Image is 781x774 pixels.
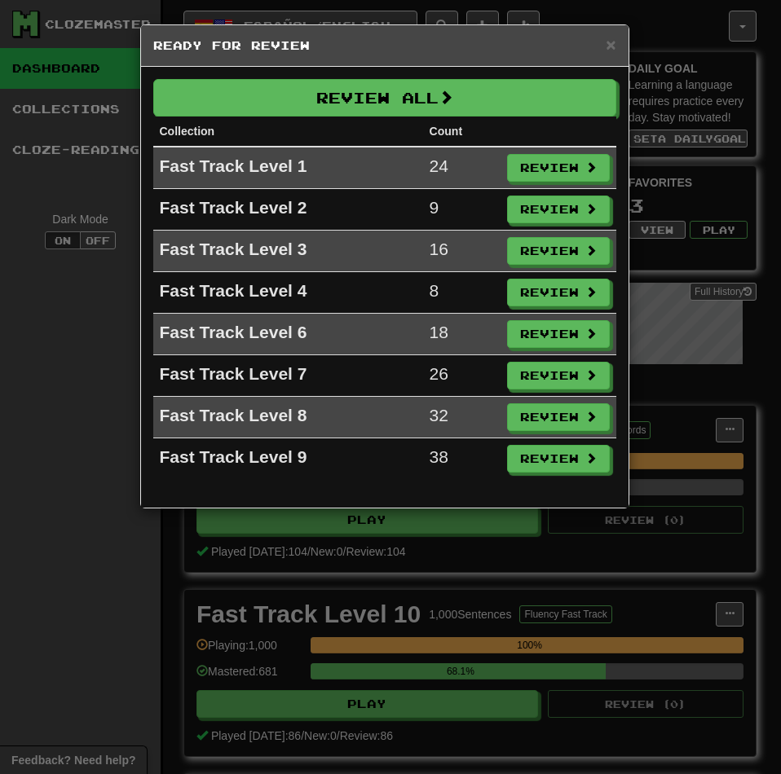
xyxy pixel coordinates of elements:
[423,314,501,355] td: 18
[423,438,501,480] td: 38
[507,154,610,182] button: Review
[507,237,610,265] button: Review
[153,355,423,397] td: Fast Track Level 7
[153,37,616,54] h5: Ready for Review
[507,403,610,431] button: Review
[153,438,423,480] td: Fast Track Level 9
[153,397,423,438] td: Fast Track Level 8
[423,272,501,314] td: 8
[153,147,423,189] td: Fast Track Level 1
[153,272,423,314] td: Fast Track Level 4
[507,279,610,306] button: Review
[423,189,501,231] td: 9
[606,36,616,53] button: Close
[507,196,610,223] button: Review
[153,231,423,272] td: Fast Track Level 3
[423,355,501,397] td: 26
[423,147,501,189] td: 24
[423,397,501,438] td: 32
[153,79,616,117] button: Review All
[153,314,423,355] td: Fast Track Level 6
[606,35,616,54] span: ×
[153,189,423,231] td: Fast Track Level 2
[423,117,501,147] th: Count
[507,445,610,473] button: Review
[423,231,501,272] td: 16
[507,362,610,389] button: Review
[153,117,423,147] th: Collection
[507,320,610,348] button: Review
